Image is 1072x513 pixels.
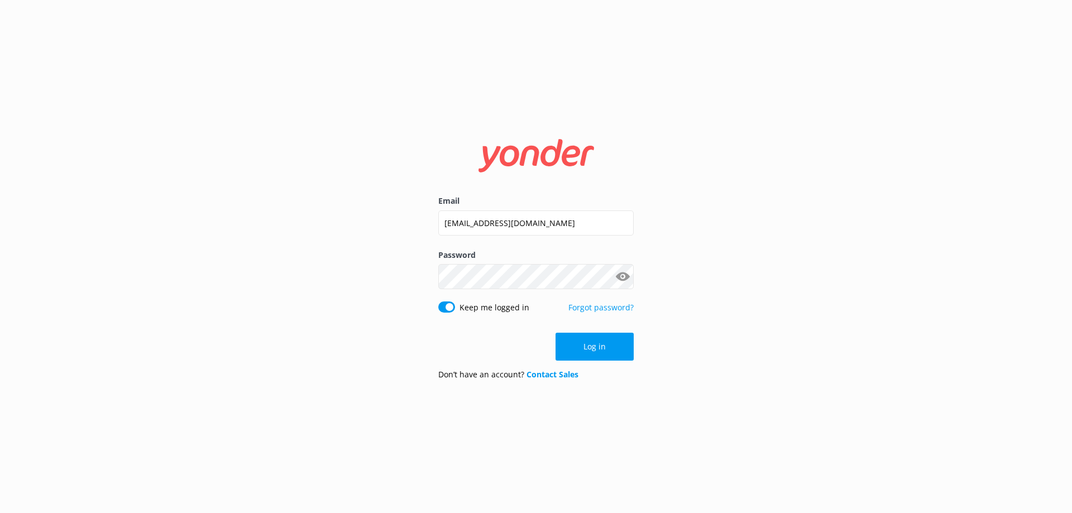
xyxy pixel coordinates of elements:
p: Don’t have an account? [438,368,578,381]
input: user@emailaddress.com [438,210,634,236]
a: Forgot password? [568,302,634,313]
label: Email [438,195,634,207]
button: Show password [611,266,634,288]
label: Password [438,249,634,261]
a: Contact Sales [527,369,578,380]
button: Log in [556,333,634,361]
label: Keep me logged in [460,301,529,314]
